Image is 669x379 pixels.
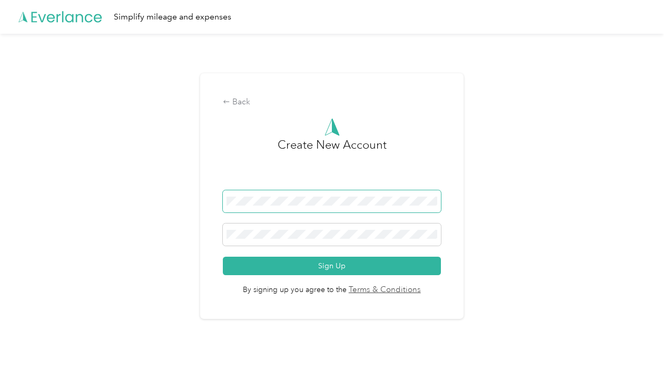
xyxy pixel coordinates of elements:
[223,275,441,296] span: By signing up you agree to the
[278,136,387,190] h3: Create New Account
[347,284,421,296] a: Terms & Conditions
[114,11,231,24] div: Simplify mileage and expenses
[223,257,441,275] button: Sign Up
[223,96,441,109] div: Back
